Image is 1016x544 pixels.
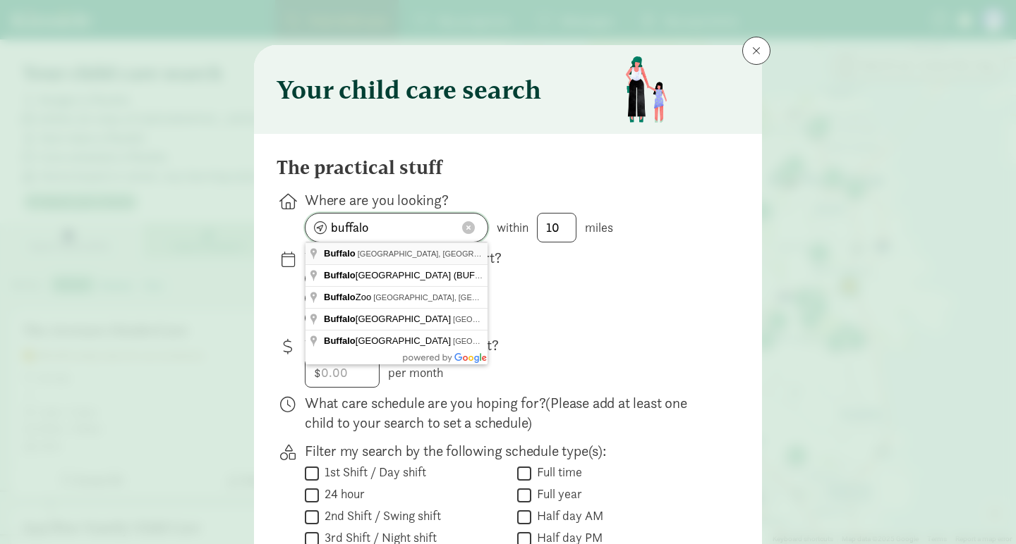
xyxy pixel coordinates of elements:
span: Buffalo [324,292,356,302]
span: [GEOGRAPHIC_DATA], [GEOGRAPHIC_DATA], [GEOGRAPHIC_DATA] [453,315,704,323]
span: Buffalo [324,314,356,324]
input: 0.00 [306,359,379,387]
p: When do you need care to start? [305,248,717,268]
span: within [497,219,528,235]
span: [GEOGRAPHIC_DATA], [GEOGRAPHIC_DATA], [GEOGRAPHIC_DATA] [373,293,624,302]
span: [GEOGRAPHIC_DATA] (BUF) [324,270,480,280]
p: Filter my search by the following schedule type(s): [305,441,717,461]
span: miles [585,219,613,235]
label: Half day AM [531,507,603,524]
span: Buffalo [324,335,356,346]
span: per month [388,364,443,381]
span: Zoo [324,292,373,302]
label: Full time [531,464,582,481]
h3: Your child care search [277,75,541,104]
p: Where are you looking? [305,190,717,210]
span: [GEOGRAPHIC_DATA], [GEOGRAPHIC_DATA] [453,337,619,345]
label: Full year [531,486,582,502]
span: [GEOGRAPHIC_DATA] [324,314,453,324]
span: [GEOGRAPHIC_DATA] [324,335,453,346]
label: 24 hour [319,486,365,502]
h4: The practical stuff [277,156,442,179]
span: Buffalo [324,270,356,280]
input: enter zipcode or address [306,214,488,242]
p: What is your maximum budget? [305,335,717,355]
span: Buffalo [324,248,356,259]
p: What care schedule are you hoping for? [305,393,717,433]
label: 2nd Shift / Swing shift [319,507,441,524]
span: [GEOGRAPHIC_DATA], [GEOGRAPHIC_DATA] [358,249,524,258]
label: 1st Shift / Day shift [319,464,426,481]
span: (Please add at least one child to your search to set a schedule) [305,393,687,432]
